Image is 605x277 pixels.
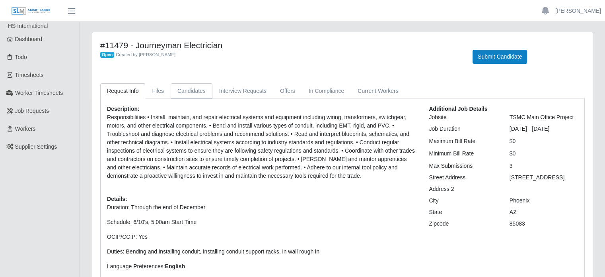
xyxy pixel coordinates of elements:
a: Candidates [171,83,212,99]
div: Zipcode [423,220,503,228]
a: Files [145,83,171,99]
p: Schedule: 6/10's, 5:00am Start Time [107,218,417,226]
div: 85083 [504,220,584,228]
div: Minimum Bill Rate [423,149,503,158]
b: Description: [107,106,140,112]
p: OCIP/CCIP: Yes [107,233,417,241]
div: $0 [504,137,584,145]
div: AZ [504,208,584,216]
span: Todo [15,54,27,60]
h4: #11479 - Journeyman Electrician [100,40,461,50]
div: State [423,208,503,216]
p: Duration: Through the end of December [107,203,417,212]
span: Open [100,52,114,58]
span: Workers [15,126,36,132]
div: 3 [504,162,584,170]
a: Offers [273,83,302,99]
b: Details: [107,196,127,202]
p: Responsibilities • Install, maintain, and repair electrical systems and equipment including wirin... [107,113,417,180]
div: Street Address [423,173,503,182]
span: Timesheets [15,72,44,78]
div: Address 2 [423,185,503,193]
a: Current Workers [351,83,405,99]
div: Maximum Bill Rate [423,137,503,145]
div: Max Submissions [423,162,503,170]
strong: English [165,263,185,269]
span: ending and installing conduit, installing conduit support racks, in wall rough in [130,248,319,255]
p: Language Preferences: [107,262,417,271]
span: HS International [8,23,48,29]
div: Job Duration [423,125,503,133]
div: [DATE] - [DATE] [504,125,584,133]
a: In Compliance [302,83,351,99]
b: Additional Job Details [429,106,487,112]
span: Worker Timesheets [15,90,63,96]
div: Phoenix [504,196,584,205]
a: Request Info [100,83,145,99]
span: Created by [PERSON_NAME] [116,52,175,57]
div: City [423,196,503,205]
button: Submit Candidate [473,50,527,64]
a: [PERSON_NAME] [555,7,601,15]
img: SLM Logo [11,7,51,16]
a: Interview Requests [212,83,273,99]
span: Supplier Settings [15,143,57,150]
div: TSMC Main Office Project [504,113,584,122]
span: Dashboard [15,36,43,42]
span: Job Requests [15,108,49,114]
div: $0 [504,149,584,158]
div: Jobsite [423,113,503,122]
div: [STREET_ADDRESS] [504,173,584,182]
p: Duties: B [107,248,417,256]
